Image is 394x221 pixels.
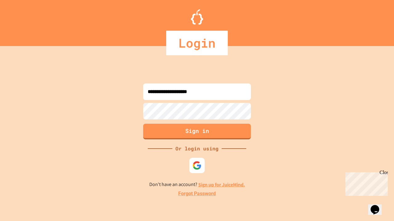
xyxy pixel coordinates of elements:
a: Forgot Password [178,190,216,197]
div: Or login using [172,145,222,152]
iframe: chat widget [368,196,388,215]
a: Sign up for JuiceMind. [198,181,245,188]
p: Don't have an account? [149,181,245,188]
div: Login [166,31,228,55]
button: Sign in [143,124,251,139]
div: Chat with us now!Close [2,2,42,39]
iframe: chat widget [343,170,388,196]
img: Logo.svg [191,9,203,25]
img: google-icon.svg [192,161,202,170]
